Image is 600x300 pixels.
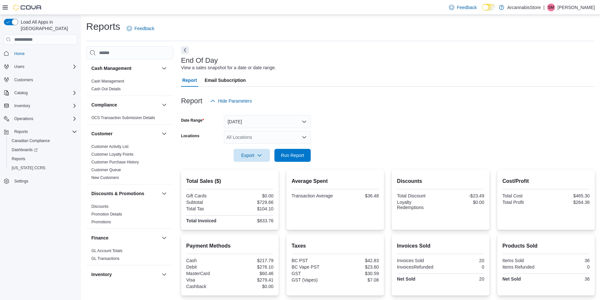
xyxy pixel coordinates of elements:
span: Customers [14,77,33,83]
span: New Customers [91,175,119,180]
span: Home [14,51,25,56]
div: InvoicesRefunded [397,264,439,270]
span: Inventory [12,102,77,110]
div: $833.76 [231,218,273,223]
label: Date Range [181,118,204,123]
div: 20 [442,258,484,263]
div: Total Profit [502,200,545,205]
h2: Invoices Sold [397,242,484,250]
button: Run Report [274,149,311,162]
div: BC PST [292,258,334,263]
a: Customer Activity List [91,144,129,149]
button: Inventory [160,271,168,278]
a: OCS Transaction Submission Details [91,116,155,120]
div: Total Tax [186,206,229,211]
div: $0.00 [442,200,484,205]
div: $0.00 [231,193,273,198]
span: Report [182,74,197,87]
div: $0.00 [231,284,273,289]
span: Load All Apps in [GEOGRAPHIC_DATA] [18,19,77,32]
span: Cash Out Details [91,86,121,92]
h3: Cash Management [91,65,132,72]
div: Customer [86,143,173,184]
a: Customer Queue [91,168,121,172]
button: Cash Management [91,65,159,72]
div: Subtotal [186,200,229,205]
button: Discounts & Promotions [91,190,159,197]
div: Items Refunded [502,264,545,270]
button: Next [181,46,189,54]
h3: Compliance [91,102,117,108]
span: Export [237,149,266,162]
button: Inventory [91,271,159,278]
button: Home [1,49,80,58]
div: $23.60 [337,264,379,270]
div: Discounts & Promotions [86,203,173,228]
div: GST [292,271,334,276]
h3: Inventory [91,271,112,278]
span: Catalog [12,89,77,97]
div: Items Sold [502,258,545,263]
h2: Discounts [397,177,484,185]
div: Transaction Average [292,193,334,198]
span: Dashboards [9,146,77,154]
a: GL Account Totals [91,249,122,253]
span: Email Subscription [205,74,246,87]
button: Finance [91,235,159,241]
a: Customers [12,76,36,84]
a: GL Transactions [91,256,120,261]
img: Cova [13,4,42,11]
p: ArcannabisStore [507,4,541,11]
div: BC Vape PST [292,264,334,270]
input: Dark Mode [482,4,496,11]
span: Reports [12,156,25,161]
button: Discounts & Promotions [160,190,168,197]
div: Cash [186,258,229,263]
div: $7.08 [337,277,379,283]
label: Locations [181,133,200,139]
div: Sheldon Mann [547,4,555,11]
strong: Net Sold [397,276,415,282]
button: Operations [1,114,80,123]
h3: Discounts & Promotions [91,190,144,197]
a: Cash Management [91,79,124,83]
span: Dashboards [12,147,38,152]
div: Gift Cards [186,193,229,198]
h3: Report [181,97,202,105]
h3: Finance [91,235,109,241]
div: $60.46 [231,271,273,276]
div: $42.83 [337,258,379,263]
div: -$23.49 [442,193,484,198]
span: Canadian Compliance [12,138,50,143]
span: Customer Queue [91,167,121,172]
button: Users [12,63,27,71]
a: Promotion Details [91,212,122,217]
a: Discounts [91,204,109,209]
span: SM [548,4,554,11]
span: Catalog [14,90,28,95]
button: Compliance [160,101,168,109]
span: Home [12,49,77,57]
a: New Customers [91,175,119,180]
span: Settings [14,179,28,184]
h3: End Of Day [181,57,218,64]
button: [US_STATE] CCRS [6,163,80,172]
div: $279.41 [231,277,273,283]
span: Feedback [457,4,477,11]
div: 36 [547,258,590,263]
a: Customer Loyalty Points [91,152,133,157]
button: Users [1,62,80,71]
button: Operations [12,115,36,123]
button: Inventory [1,101,80,110]
span: Reports [9,155,77,163]
div: Total Discount [397,193,439,198]
button: Compliance [91,102,159,108]
button: Reports [6,154,80,163]
div: 20 [442,276,484,282]
a: Feedback [124,22,157,35]
button: Customer [160,130,168,138]
strong: Net Sold [502,276,521,282]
